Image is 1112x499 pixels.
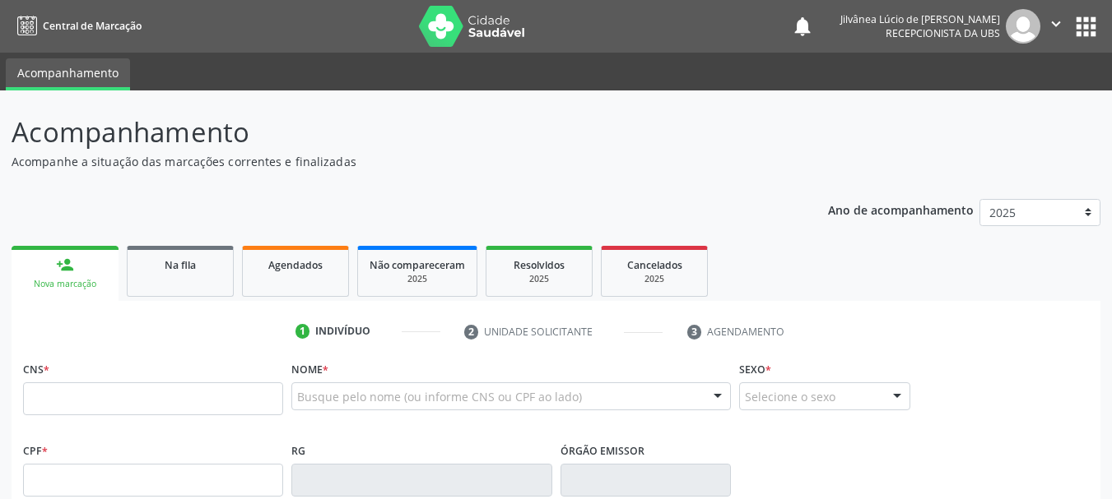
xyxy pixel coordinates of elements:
[840,12,1000,26] div: Jilvânea Lúcio de [PERSON_NAME]
[315,324,370,339] div: Indivíduo
[6,58,130,90] a: Acompanhamento
[514,258,565,272] span: Resolvidos
[1072,12,1100,41] button: apps
[791,15,814,38] button: notifications
[268,258,323,272] span: Agendados
[23,357,49,382] label: CNS
[1006,9,1040,44] img: img
[295,324,310,339] div: 1
[165,258,196,272] span: Na fila
[828,199,974,219] p: Ano de acompanhamento
[613,273,696,285] div: 2025
[1040,9,1072,44] button: 
[739,357,771,382] label: Sexo
[886,26,1000,40] span: Recepcionista da UBS
[23,278,107,290] div: Nova marcação
[12,112,774,153] p: Acompanhamento
[43,19,142,33] span: Central de Marcação
[498,273,580,285] div: 2025
[12,12,142,39] a: Central de Marcação
[291,438,305,464] label: RG
[1047,15,1065,33] i: 
[56,256,74,274] div: person_add
[370,273,465,285] div: 2025
[627,258,682,272] span: Cancelados
[297,388,582,405] span: Busque pelo nome (ou informe CNS ou CPF ao lado)
[291,357,328,382] label: Nome
[561,438,644,464] label: Órgão emissor
[745,388,835,405] span: Selecione o sexo
[12,153,774,170] p: Acompanhe a situação das marcações correntes e finalizadas
[370,258,465,272] span: Não compareceram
